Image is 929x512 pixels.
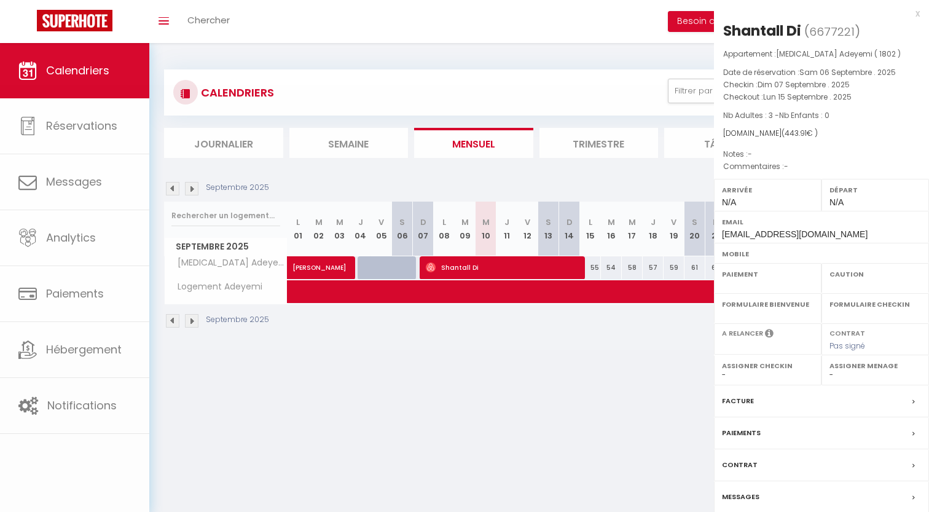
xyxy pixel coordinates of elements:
label: Formulaire Checkin [829,298,921,310]
div: Shantall Di [723,21,801,41]
label: Assigner Checkin [722,360,813,372]
p: Checkout : [723,91,920,103]
label: Assigner Menage [829,360,921,372]
span: Pas signé [829,341,865,351]
label: Formulaire Bienvenue [722,298,813,310]
span: - [748,149,752,159]
span: ( € ) [782,128,818,138]
span: 6677221 [809,24,855,39]
label: Paiements [722,427,761,439]
label: Contrat [829,328,865,336]
label: Caution [829,268,921,280]
label: Email [722,216,921,228]
div: [DOMAIN_NAME] [723,128,920,140]
label: Messages [722,490,759,503]
label: Mobile [722,248,921,260]
label: Arrivée [722,184,813,196]
p: Checkin : [723,79,920,91]
span: Lun 15 Septembre . 2025 [763,92,852,102]
span: ( ) [804,23,860,40]
p: Date de réservation : [723,66,920,79]
label: Contrat [722,459,758,471]
label: Départ [829,184,921,196]
i: Sélectionner OUI si vous souhaiter envoyer les séquences de messages post-checkout [765,328,774,342]
span: [EMAIL_ADDRESS][DOMAIN_NAME] [722,229,868,239]
button: Ouvrir le widget de chat LiveChat [10,5,47,42]
p: Notes : [723,148,920,160]
span: N/A [829,197,844,207]
label: Facture [722,395,754,408]
span: Nb Adultes : 3 - [723,110,829,120]
p: Appartement : [723,48,920,60]
span: Dim 07 Septembre . 2025 [758,79,850,90]
span: 443.91 [785,128,807,138]
label: A relancer [722,328,763,339]
span: Sam 06 Septembre . 2025 [799,67,896,77]
div: x [714,6,920,21]
label: Paiement [722,268,813,280]
p: Commentaires : [723,160,920,173]
span: Nb Enfants : 0 [779,110,829,120]
span: N/A [722,197,736,207]
span: - [784,161,788,171]
span: [MEDICAL_DATA] Adeyemi ( 1802 ) [776,49,901,59]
